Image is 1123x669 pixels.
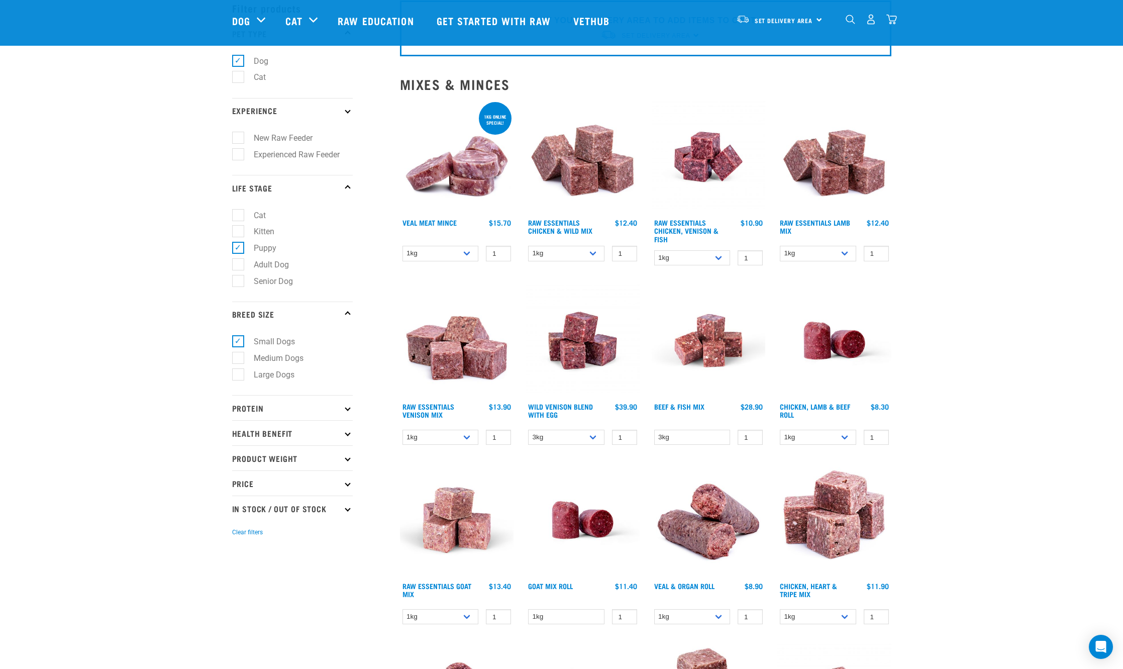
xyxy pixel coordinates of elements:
[238,148,344,161] label: Experienced Raw Feeder
[427,1,563,41] a: Get started with Raw
[232,98,353,123] p: Experience
[400,283,514,398] img: 1113 RE Venison Mix 01
[232,302,353,327] p: Breed Size
[736,15,750,24] img: van-moving.png
[654,221,719,240] a: Raw Essentials Chicken, Venison & Fish
[232,420,353,445] p: Health Benefit
[654,405,704,408] a: Beef & Fish Mix
[652,463,766,577] img: Veal Organ Mix Roll 01
[479,109,512,130] div: 1kg online special!
[780,221,850,232] a: Raw Essentials Lamb Mix
[232,13,250,28] a: Dog
[612,246,637,261] input: 1
[486,246,511,261] input: 1
[526,100,640,214] img: Pile Of Cubed Chicken Wild Meat Mix
[232,445,353,470] p: Product Weight
[232,175,353,200] p: Life Stage
[486,430,511,445] input: 1
[654,584,714,588] a: Veal & Organ Roll
[238,209,270,222] label: Cat
[741,403,763,411] div: $28.90
[612,609,637,625] input: 1
[238,55,272,67] label: Dog
[232,395,353,420] p: Protein
[777,463,891,577] img: 1062 Chicken Heart Tripe Mix 01
[400,463,514,577] img: Goat M Ix 38448
[328,1,426,41] a: Raw Education
[738,430,763,445] input: 1
[402,584,471,596] a: Raw Essentials Goat Mix
[738,609,763,625] input: 1
[528,221,592,232] a: Raw Essentials Chicken & Wild Mix
[563,1,623,41] a: Vethub
[238,335,299,348] label: Small Dogs
[238,258,293,271] label: Adult Dog
[238,225,278,238] label: Kitten
[615,403,637,411] div: $39.90
[738,250,763,266] input: 1
[528,405,593,416] a: Wild Venison Blend with Egg
[400,76,891,92] h2: Mixes & Minces
[402,221,457,224] a: Veal Meat Mince
[780,405,850,416] a: Chicken, Lamb & Beef Roll
[612,430,637,445] input: 1
[867,219,889,227] div: $12.40
[741,219,763,227] div: $10.90
[777,100,891,214] img: ?1041 RE Lamb Mix 01
[232,528,263,537] button: Clear filters
[780,584,837,596] a: Chicken, Heart & Tripe Mix
[864,609,889,625] input: 1
[238,352,308,364] label: Medium Dogs
[489,582,511,590] div: $13.40
[238,132,317,144] label: New Raw Feeder
[864,246,889,261] input: 1
[777,283,891,398] img: Raw Essentials Chicken Lamb Beef Bulk Minced Raw Dog Food Roll Unwrapped
[615,219,637,227] div: $12.40
[867,582,889,590] div: $11.90
[615,582,637,590] div: $11.40
[285,13,302,28] a: Cat
[232,496,353,521] p: In Stock / Out Of Stock
[489,219,511,227] div: $15.70
[238,71,270,83] label: Cat
[489,403,511,411] div: $13.90
[238,275,297,288] label: Senior Dog
[871,403,889,411] div: $8.30
[745,582,763,590] div: $8.90
[486,609,511,625] input: 1
[1089,635,1113,659] div: Open Intercom Messenger
[886,14,897,25] img: home-icon@2x.png
[238,242,280,254] label: Puppy
[526,463,640,577] img: Raw Essentials Chicken Lamb Beef Bulk Minced Raw Dog Food Roll Unwrapped
[755,19,813,22] span: Set Delivery Area
[526,283,640,398] img: Venison Egg 1616
[400,100,514,214] img: 1160 Veal Meat Mince Medallions 01
[864,430,889,445] input: 1
[238,368,298,381] label: Large Dogs
[846,15,855,24] img: home-icon-1@2x.png
[866,14,876,25] img: user.png
[402,405,454,416] a: Raw Essentials Venison Mix
[652,283,766,398] img: Beef Mackerel 1
[232,470,353,496] p: Price
[528,584,573,588] a: Goat Mix Roll
[652,100,766,214] img: Chicken Venison mix 1655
